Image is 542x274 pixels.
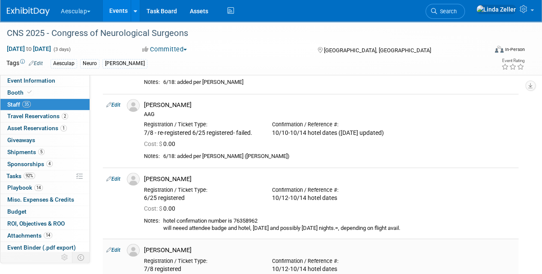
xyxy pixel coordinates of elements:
a: Sponsorships4 [0,158,90,170]
span: Travel Reservations [7,113,68,119]
div: Aesculap [51,59,77,68]
div: 10/12-10/14 hotel dates [272,194,387,202]
span: Event Binder (.pdf export) [7,244,76,251]
span: Cost: $ [144,140,163,147]
span: [DATE] [DATE] [6,45,51,53]
div: Confirmation / Reference #: [272,121,387,128]
div: 7/8 - re-registered 6/25 registered- failed. [144,129,259,137]
span: to [25,45,33,52]
span: 1 [60,125,67,131]
a: Asset Reservations1 [0,122,90,134]
div: 10/12-10/14 hotel dates [272,265,387,273]
a: Search [425,4,465,19]
span: 0.00 [144,140,179,147]
span: 14 [44,232,52,238]
i: Booth reservation complete [27,90,32,95]
img: Linda Zeller [476,5,516,14]
span: 5 [38,149,45,155]
span: Search [437,8,457,15]
a: Shipments5 [0,146,90,158]
div: [PERSON_NAME] [102,59,147,68]
a: Event Information [0,75,90,86]
span: Tasks [6,173,35,179]
span: 0.00 [144,205,179,211]
div: 7/8 registered [144,265,259,273]
td: Toggle Event Tabs [72,252,90,263]
td: Personalize Event Tab Strip [57,252,72,263]
a: Budget [0,206,90,217]
img: Associate-Profile-5.png [127,173,140,185]
a: Giveaways [0,134,90,146]
a: Booth [0,87,90,98]
div: Registration / Ticket Type: [144,186,259,193]
a: Staff35 [0,99,90,110]
div: Neuro [80,59,99,68]
span: Asset Reservations [7,125,67,131]
span: 14 [34,185,43,191]
span: Cost: $ [144,205,163,211]
div: Event Format [449,45,525,57]
div: 6/25 registered [144,194,259,202]
span: Playbook [7,184,43,191]
a: Tasks92% [0,170,90,182]
img: Format-Inperson.png [495,46,503,53]
img: Associate-Profile-5.png [127,244,140,256]
div: 6/18: added per [PERSON_NAME] [163,79,515,86]
div: Event Rating [501,59,524,63]
a: Playbook14 [0,182,90,194]
span: ROI, Objectives & ROO [7,220,65,227]
div: AAG [144,111,515,118]
div: Confirmation / Reference #: [272,257,387,264]
span: Attachments [7,232,52,239]
span: 4 [46,161,53,167]
a: Edit [29,60,43,66]
div: Notes: [144,152,160,159]
img: Associate-Profile-5.png [127,99,140,112]
a: Attachments14 [0,230,90,241]
td: Tags [6,59,43,68]
div: Notes: [144,217,160,224]
div: Confirmation / Reference #: [272,186,387,193]
span: [GEOGRAPHIC_DATA], [GEOGRAPHIC_DATA] [323,47,431,54]
span: Event Information [7,77,55,84]
div: [PERSON_NAME] [144,175,515,183]
span: Booth [7,89,33,96]
img: ExhibitDay [7,7,50,16]
span: Budget [7,208,27,215]
a: Edit [106,247,120,253]
div: [PERSON_NAME] [144,101,515,109]
a: Travel Reservations2 [0,110,90,122]
span: Staff [7,101,31,108]
span: Misc. Expenses & Credits [7,196,74,203]
a: Edit [106,176,120,182]
div: Notes: [144,79,160,86]
span: 2 [62,113,68,119]
button: Committed [139,45,190,54]
a: Edit [106,102,120,108]
a: ROI, Objectives & ROO [0,218,90,229]
div: Registration / Ticket Type: [144,121,259,128]
span: Sponsorships [7,161,53,167]
div: Registration / Ticket Type: [144,257,259,264]
div: In-Person [505,46,525,53]
span: Giveaways [7,137,35,143]
div: hotel confirmation number is 76358962 will neeed attendee badge and hotel, [DATE] and possibly [D... [163,217,515,231]
span: Shipments [7,149,45,155]
a: Misc. Expenses & Credits [0,194,90,205]
span: (3 days) [53,47,71,52]
div: 6/18: added per [PERSON_NAME] ([PERSON_NAME]) [163,152,515,160]
div: CNS 2025 - Congress of Neurological Surgeons [4,26,481,41]
a: Event Binder (.pdf export) [0,242,90,253]
div: [PERSON_NAME] [144,246,515,254]
span: 35 [22,101,31,107]
div: 10/10-10/14 hotel dates ([DATE] updated) [272,129,387,137]
span: 92% [24,173,35,179]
